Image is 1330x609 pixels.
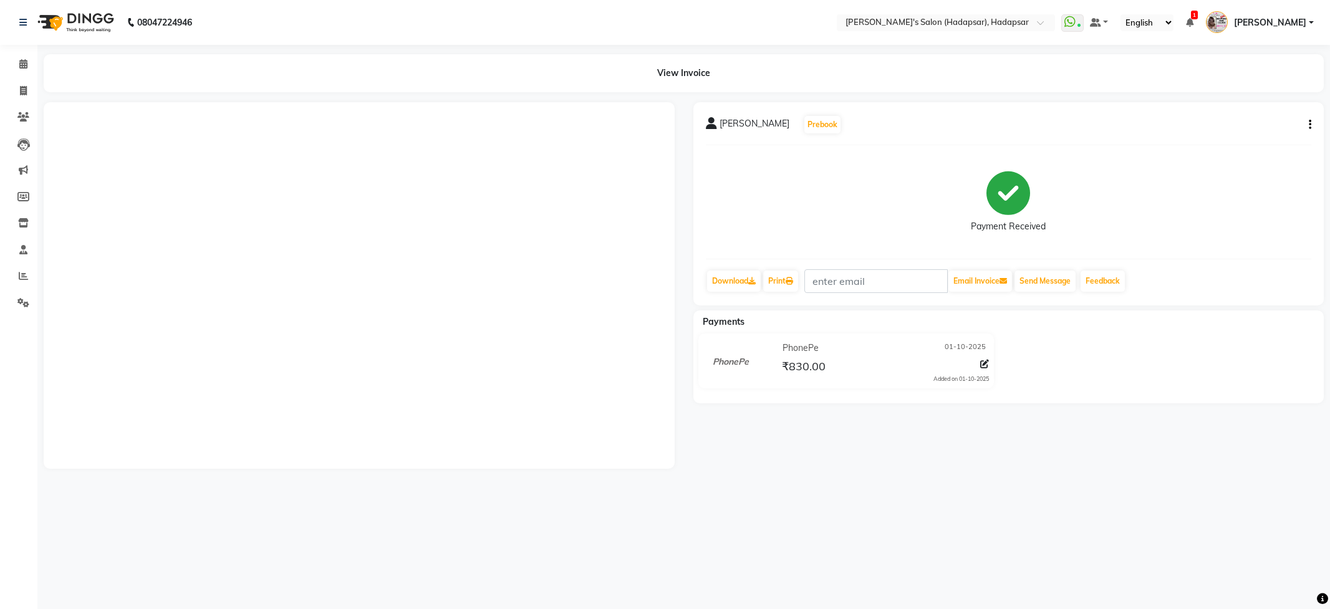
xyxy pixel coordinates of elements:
[933,375,989,383] div: Added on 01-10-2025
[804,116,841,133] button: Prebook
[1186,17,1193,28] a: 1
[1206,11,1228,33] img: PAVAN
[945,342,986,355] span: 01-10-2025
[137,5,192,40] b: 08047224946
[707,271,761,292] a: Download
[783,342,819,355] span: PhonePe
[32,5,117,40] img: logo
[1081,271,1125,292] a: Feedback
[703,316,745,327] span: Payments
[1234,16,1306,29] span: [PERSON_NAME]
[971,220,1046,233] div: Payment Received
[804,269,948,293] input: enter email
[948,271,1012,292] button: Email Invoice
[44,54,1324,92] div: View Invoice
[782,359,826,376] span: ₹830.00
[1014,271,1076,292] button: Send Message
[763,271,798,292] a: Print
[720,117,789,135] span: [PERSON_NAME]
[1191,11,1198,19] span: 1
